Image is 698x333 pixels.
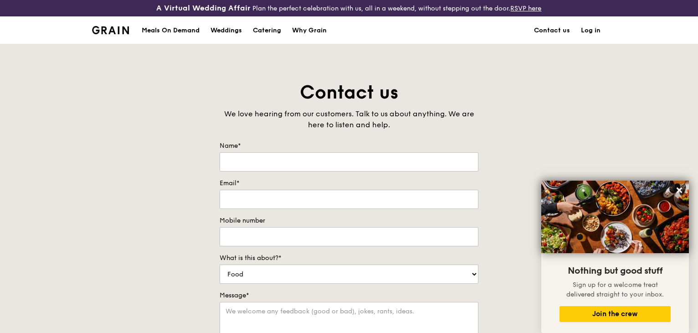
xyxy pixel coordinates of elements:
[510,5,541,12] a: RSVP here
[575,17,606,44] a: Log in
[156,4,251,13] h3: A Virtual Wedding Affair
[220,80,478,105] h1: Contact us
[672,183,687,198] button: Close
[292,17,327,44] div: Why Grain
[220,216,478,225] label: Mobile number
[287,17,332,44] a: Why Grain
[220,109,478,130] div: We love hearing from our customers. Talk to us about anything. We are here to listen and help.
[541,181,689,253] img: DSC07876-Edit02-Large.jpeg
[220,291,478,300] label: Message*
[568,265,662,276] span: Nothing but good stuff
[142,17,200,44] div: Meals On Demand
[529,17,575,44] a: Contact us
[92,16,129,43] a: GrainGrain
[92,26,129,34] img: Grain
[220,179,478,188] label: Email*
[253,17,281,44] div: Catering
[220,141,478,151] label: Name*
[247,17,287,44] a: Catering
[220,254,478,263] label: What is this about?*
[210,17,242,44] div: Weddings
[566,281,664,298] span: Sign up for a welcome treat delivered straight to your inbox.
[205,17,247,44] a: Weddings
[116,4,581,13] div: Plan the perfect celebration with us, all in a weekend, without stepping out the door.
[559,306,671,322] button: Join the crew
